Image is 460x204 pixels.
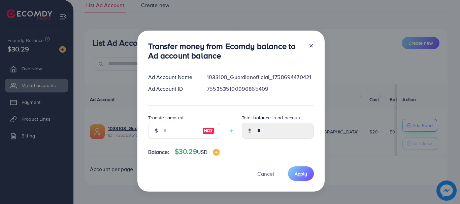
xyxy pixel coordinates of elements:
span: Cancel [257,170,274,177]
span: USD [197,148,207,156]
button: Apply [288,166,314,181]
label: Total balance in ad account [242,114,302,121]
span: Apply [295,170,307,177]
div: 1033108_Guardianofficial_1758694470421 [201,73,319,81]
span: Balance: [148,148,169,156]
div: Ad Account Name [143,73,202,81]
img: image [213,149,220,156]
img: image [202,127,215,135]
div: 7553535100990865409 [201,85,319,93]
div: Ad Account ID [143,85,202,93]
label: Transfer amount [148,114,184,121]
h3: Transfer money from Ecomdy balance to Ad account balance [148,41,303,61]
button: Cancel [249,166,283,181]
h4: $30.29 [175,148,220,156]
